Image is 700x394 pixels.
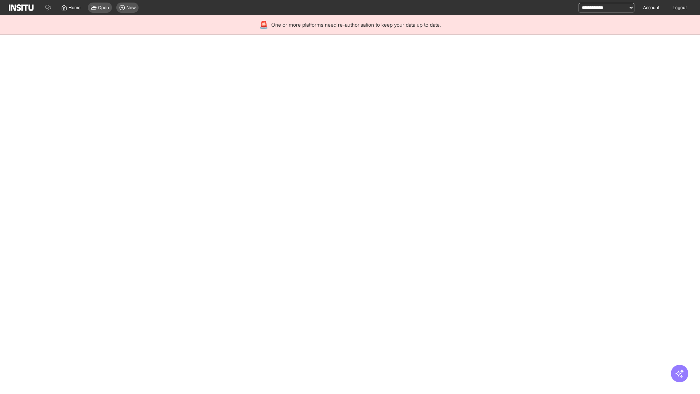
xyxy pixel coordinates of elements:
[69,5,81,11] span: Home
[9,4,34,11] img: Logo
[127,5,136,11] span: New
[271,21,441,28] span: One or more platforms need re-authorisation to keep your data up to date.
[259,20,268,30] div: 🚨
[98,5,109,11] span: Open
